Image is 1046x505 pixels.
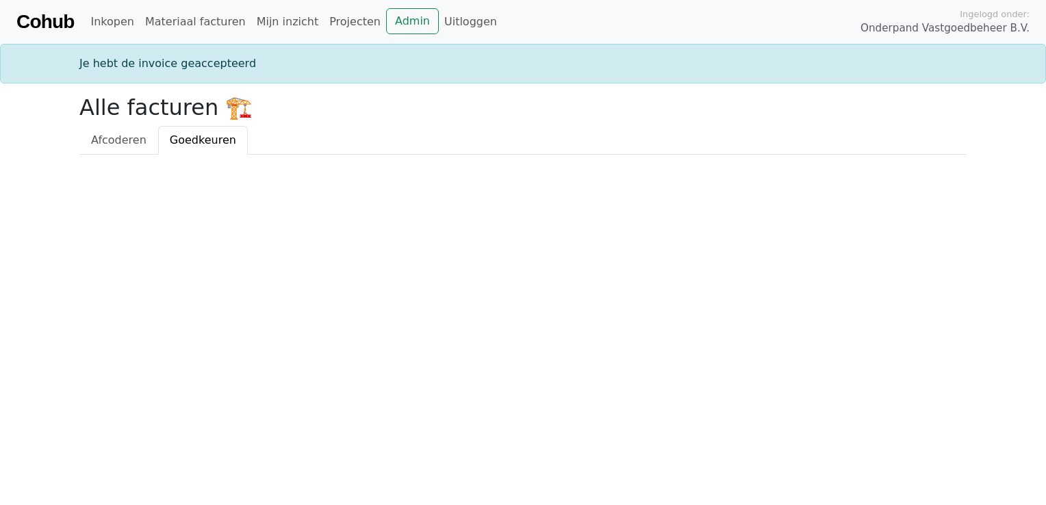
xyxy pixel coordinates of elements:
[170,133,236,146] span: Goedkeuren
[85,8,139,36] a: Inkopen
[79,126,158,155] a: Afcoderen
[324,8,386,36] a: Projecten
[251,8,324,36] a: Mijn inzicht
[71,55,975,72] div: Je hebt de invoice geaccepteerd
[140,8,251,36] a: Materiaal facturen
[439,8,502,36] a: Uitloggen
[960,8,1030,21] span: Ingelogd onder:
[91,133,146,146] span: Afcoderen
[386,8,439,34] a: Admin
[158,126,248,155] a: Goedkeuren
[860,21,1030,36] span: Onderpand Vastgoedbeheer B.V.
[79,94,967,120] h2: Alle facturen 🏗️
[16,5,74,38] a: Cohub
